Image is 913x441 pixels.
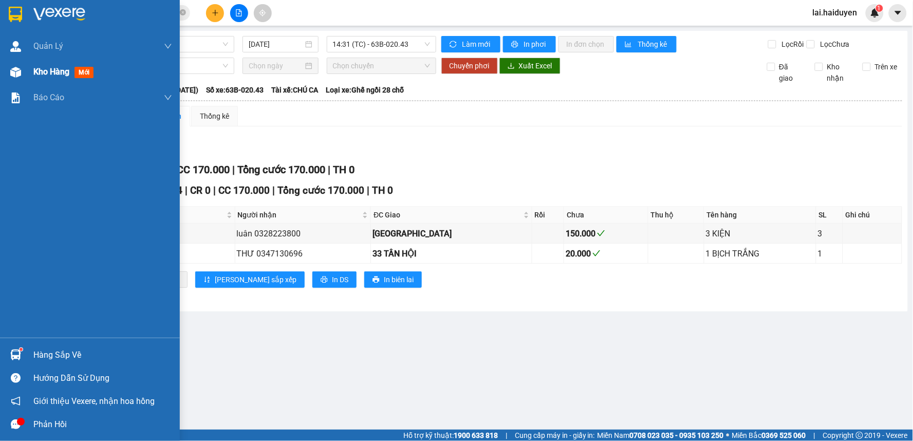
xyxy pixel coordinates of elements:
[617,36,677,52] button: bar-chartThống kê
[328,163,330,176] span: |
[259,9,266,16] span: aim
[212,9,219,16] span: plus
[164,42,172,50] span: down
[333,36,430,52] span: 14:31 (TC) - 63B-020.43
[625,41,633,49] span: bar-chart
[213,185,216,196] span: |
[20,348,23,351] sup: 1
[364,271,422,288] button: printerIn biên lai
[237,227,369,240] div: luân 0328223800
[237,247,369,260] div: THƯ 0347130696
[372,276,380,284] span: printer
[870,8,880,17] img: icon-new-feature
[254,4,272,22] button: aim
[367,185,369,196] span: |
[9,21,122,58] div: [PERSON_NAME][DEMOGRAPHIC_DATA][PERSON_NAME]
[129,9,234,33] div: VP [GEOGRAPHIC_DATA]
[726,433,730,437] span: ⚪️
[33,417,172,432] div: Phản hồi
[9,58,122,72] div: 0794729168
[232,163,235,176] span: |
[33,67,69,77] span: Kho hàng
[519,60,552,71] span: Xuất Excel
[706,247,814,260] div: 1 BỊCH TRẮNG
[203,276,211,284] span: sort-ascending
[185,185,188,196] span: |
[818,247,842,260] div: 1
[312,271,357,288] button: printerIn DS
[180,8,186,18] span: close-circle
[441,36,500,52] button: syncLàm mới
[33,347,172,363] div: Hàng sắp về
[249,60,303,71] input: Chọn ngày
[164,94,172,102] span: down
[704,207,816,224] th: Tên hàng
[333,163,355,176] span: TH 0
[889,4,907,22] button: caret-down
[856,432,863,439] span: copyright
[630,431,724,439] strong: 0708 023 035 - 0935 103 250
[74,67,94,78] span: mới
[566,247,646,260] div: 20.000
[558,36,614,52] button: In đơn chọn
[277,185,364,196] span: Tổng cước 170.000
[235,9,243,16] span: file-add
[816,39,851,50] span: Lọc Chưa
[10,350,21,360] img: warehouse-icon
[177,163,230,176] span: CC 170.000
[592,249,601,258] span: check
[230,4,248,22] button: file-add
[843,207,902,224] th: Ghi chú
[10,41,21,52] img: warehouse-icon
[511,41,520,49] span: printer
[706,227,814,240] div: 3 KIỆN
[450,41,458,49] span: sync
[499,58,561,74] button: downloadXuất Excel
[206,4,224,22] button: plus
[10,67,21,78] img: warehouse-icon
[648,207,704,224] th: Thu hộ
[876,5,883,12] sup: 1
[816,207,844,224] th: SL
[775,61,807,84] span: Đã giao
[374,209,521,220] span: ĐC Giao
[878,5,881,12] span: 1
[372,185,393,196] span: TH 0
[515,430,595,441] span: Cung cấp máy in - giấy in:
[893,8,903,17] span: caret-down
[11,396,21,406] span: notification
[566,227,646,240] div: 150.000
[441,58,498,74] button: Chuyển phơi
[11,419,21,429] span: message
[508,62,515,70] span: download
[33,40,63,52] span: Quản Lý
[524,39,548,50] span: In phơi
[129,10,154,21] span: Nhận:
[129,33,234,46] div: PHONG - labo white
[271,84,318,96] span: Tài xế: CHÚ CA
[372,227,530,240] div: [GEOGRAPHIC_DATA]
[321,276,328,284] span: printer
[805,6,866,19] span: lai.haiduyen
[638,39,668,50] span: Thống kê
[462,39,492,50] span: Làm mới
[10,93,21,103] img: solution-icon
[762,431,806,439] strong: 0369 525 060
[503,36,556,52] button: printerIn phơi
[180,9,186,15] span: close-circle
[454,431,498,439] strong: 1900 633 818
[11,373,21,383] span: question-circle
[597,229,605,237] span: check
[9,7,22,22] img: logo-vxr
[384,274,414,285] span: In biên lai
[532,207,564,224] th: Rồi
[9,10,25,21] span: Gửi:
[326,84,404,96] span: Loại xe: Ghế ngồi 28 chỗ
[195,271,305,288] button: sort-ascending[PERSON_NAME] sắp xếp
[823,61,855,84] span: Kho nhận
[238,209,361,220] span: Người nhận
[818,227,842,240] div: 3
[778,39,806,50] span: Lọc Rồi
[372,247,530,260] div: 33 TÂN HỘI
[249,39,303,50] input: 15/10/2025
